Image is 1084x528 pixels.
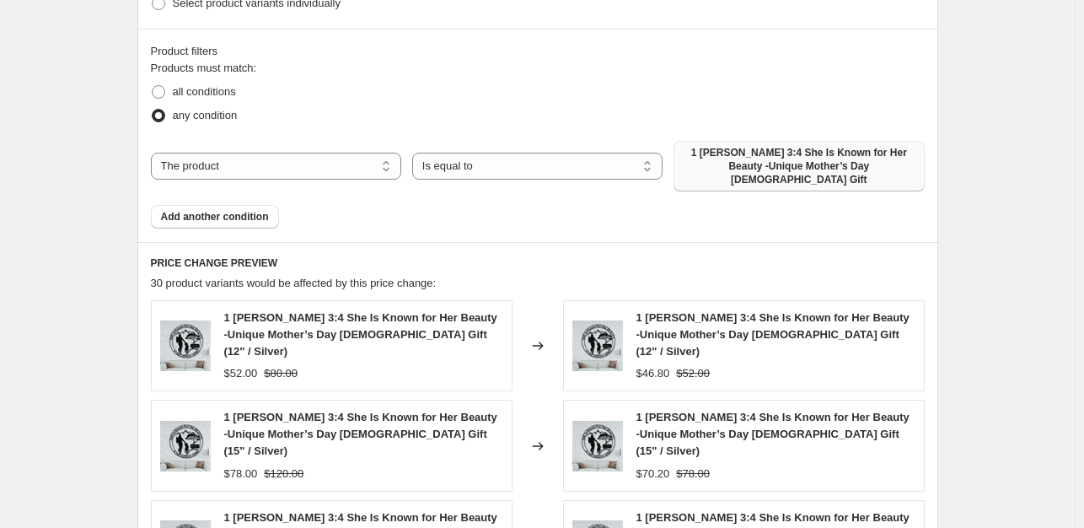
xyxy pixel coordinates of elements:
div: Product filters [151,43,925,60]
span: any condition [173,109,238,121]
button: 1 Peter 3:4 She Is Known for Her Beauty -Unique Mother’s Day Christian Gift [673,141,924,191]
img: 1_31bda125-a218-4efc-8b74-02b1a6d76810_80x.png [160,421,211,471]
span: $52.00 [224,367,258,380]
span: all conditions [173,85,236,98]
img: 1_31bda125-a218-4efc-8b74-02b1a6d76810_80x.png [572,421,623,471]
span: $70.20 [636,467,670,480]
span: 1 [PERSON_NAME] 3:4 She Is Known for Her Beauty -Unique Mother’s Day [DEMOGRAPHIC_DATA] Gift (12"... [636,311,910,358]
span: $46.80 [636,367,670,380]
span: Add another condition [161,210,269,224]
h6: PRICE CHANGE PREVIEW [151,256,925,270]
span: $120.00 [264,467,303,480]
span: 1 [PERSON_NAME] 3:4 She Is Known for Her Beauty -Unique Mother’s Day [DEMOGRAPHIC_DATA] Gift (15"... [224,411,497,457]
span: 1 [PERSON_NAME] 3:4 She Is Known for Her Beauty -Unique Mother’s Day [DEMOGRAPHIC_DATA] Gift [684,146,914,186]
span: 1 [PERSON_NAME] 3:4 She Is Known for Her Beauty -Unique Mother’s Day [DEMOGRAPHIC_DATA] Gift (15"... [636,411,910,457]
span: 1 [PERSON_NAME] 3:4 She Is Known for Her Beauty -Unique Mother’s Day [DEMOGRAPHIC_DATA] Gift (12"... [224,311,497,358]
span: $78.00 [224,467,258,480]
span: $52.00 [676,367,710,380]
span: Products must match: [151,62,257,74]
span: $78.00 [676,467,710,480]
img: 1_31bda125-a218-4efc-8b74-02b1a6d76810_80x.png [160,321,211,371]
span: $80.00 [264,367,298,380]
img: 1_31bda125-a218-4efc-8b74-02b1a6d76810_80x.png [572,321,623,371]
button: Add another condition [151,205,279,229]
span: 30 product variants would be affected by this price change: [151,277,437,289]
